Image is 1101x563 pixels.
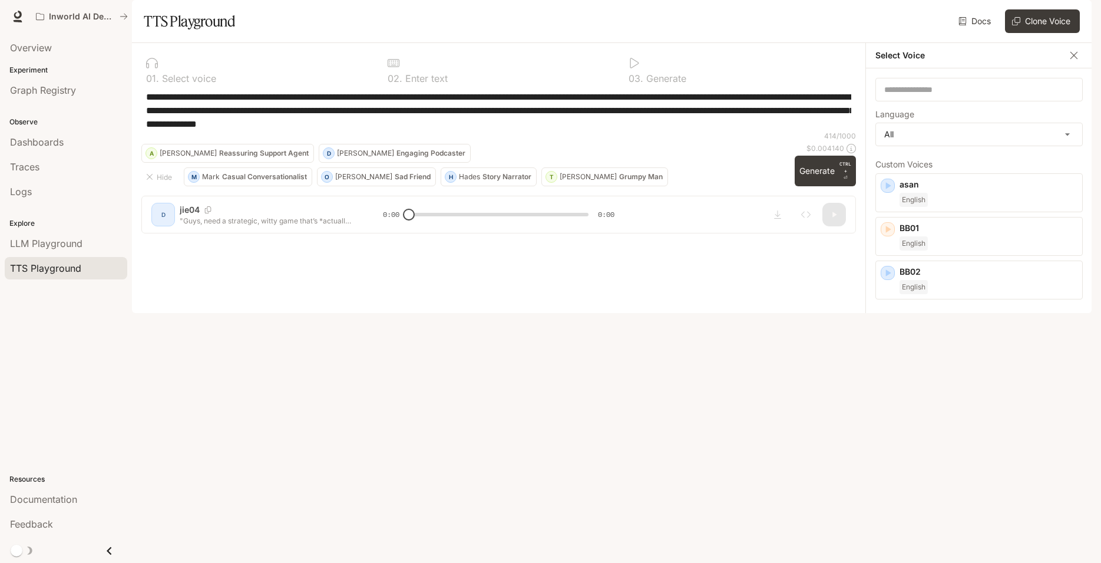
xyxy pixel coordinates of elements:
h1: TTS Playground [144,9,235,33]
div: T [546,167,557,186]
button: All workspaces [31,5,133,28]
div: D [323,144,334,163]
p: Language [875,110,914,118]
button: HHadesStory Narrator [441,167,537,186]
p: Casual Conversationalist [222,173,307,180]
div: A [146,144,157,163]
div: H [445,167,456,186]
p: Reassuring Support Agent [219,150,309,157]
p: Inworld AI Demos [49,12,115,22]
p: Select voice [159,74,216,83]
button: D[PERSON_NAME]Engaging Podcaster [319,144,471,163]
p: Mark [202,173,220,180]
p: asan [900,179,1077,190]
p: [PERSON_NAME] [560,173,617,180]
button: MMarkCasual Conversationalist [184,167,312,186]
p: 414 / 1000 [824,131,856,141]
p: Grumpy Man [619,173,663,180]
p: 0 3 . [629,74,643,83]
button: A[PERSON_NAME]Reassuring Support Agent [141,144,314,163]
p: Story Narrator [482,173,531,180]
div: M [189,167,199,186]
p: Engaging Podcaster [396,150,465,157]
button: Hide [141,167,179,186]
p: BB02 [900,266,1077,278]
p: Generate [643,74,686,83]
span: English [900,236,928,251]
p: [PERSON_NAME] [335,173,392,180]
p: Sad Friend [395,173,431,180]
p: 0 2 . [388,74,402,83]
span: English [900,193,928,207]
p: [PERSON_NAME] [160,150,217,157]
p: Custom Voices [875,160,1083,169]
span: English [900,280,928,294]
p: Enter text [402,74,448,83]
div: All [876,123,1082,146]
p: CTRL + [839,160,851,175]
p: Hades [459,173,480,180]
button: Clone Voice [1005,9,1080,33]
a: Docs [956,9,996,33]
p: [PERSON_NAME] [337,150,394,157]
button: GenerateCTRL +⏎ [795,156,856,186]
p: BB01 [900,222,1077,234]
div: O [322,167,332,186]
p: 0 1 . [146,74,159,83]
p: ⏎ [839,160,851,182]
button: O[PERSON_NAME]Sad Friend [317,167,436,186]
button: T[PERSON_NAME]Grumpy Man [541,167,668,186]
